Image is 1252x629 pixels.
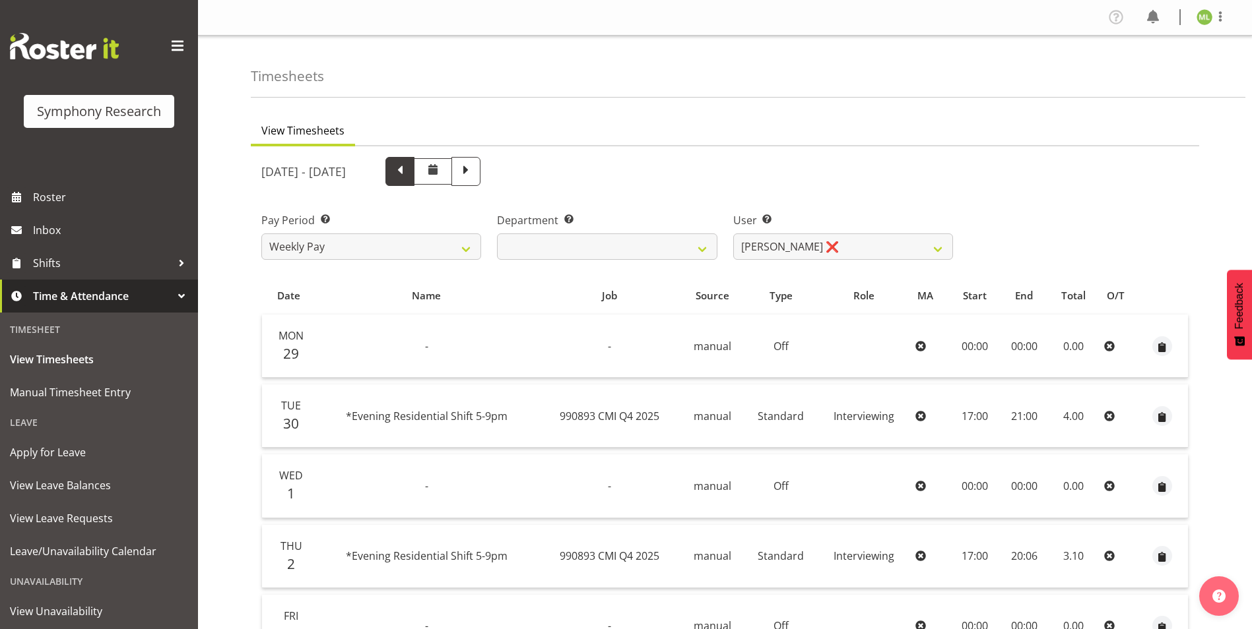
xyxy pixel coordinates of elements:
[425,479,428,493] span: -
[917,288,933,303] span: MA
[608,339,611,353] span: -
[744,525,817,588] td: Standard
[744,384,817,448] td: Standard
[834,549,894,563] span: Interviewing
[1061,288,1086,303] span: Total
[1048,314,1099,378] td: 0.00
[3,316,195,343] div: Timesheet
[33,220,191,240] span: Inbox
[1107,288,1125,303] span: O/T
[770,288,793,303] span: Type
[10,541,188,561] span: Leave/Unavailability Calendar
[1197,9,1212,25] img: melissa-lategan11925.jpg
[3,409,195,436] div: Leave
[963,288,987,303] span: Start
[1048,454,1099,518] td: 0.00
[3,436,195,469] a: Apply for Leave
[744,454,817,518] td: Off
[279,468,303,483] span: Wed
[1000,525,1048,588] td: 20:06
[261,123,345,138] span: View Timesheets
[853,288,874,303] span: Role
[3,502,195,535] a: View Leave Requests
[1000,384,1048,448] td: 21:00
[10,508,188,528] span: View Leave Requests
[261,212,481,228] label: Pay Period
[283,344,299,363] span: 29
[1234,283,1245,329] span: Feedback
[280,539,302,553] span: Thu
[608,479,611,493] span: -
[694,549,731,563] span: manual
[602,288,617,303] span: Job
[3,535,195,568] a: Leave/Unavailability Calendar
[346,549,508,563] span: *Evening Residential Shift 5-9pm
[284,609,298,623] span: Fri
[694,409,731,423] span: manual
[261,164,346,179] h5: [DATE] - [DATE]
[425,339,428,353] span: -
[33,286,172,306] span: Time & Attendance
[3,376,195,409] a: Manual Timesheet Entry
[10,349,188,369] span: View Timesheets
[733,212,953,228] label: User
[251,69,324,84] h4: Timesheets
[279,328,304,343] span: Mon
[950,314,1000,378] td: 00:00
[287,484,295,502] span: 1
[412,288,441,303] span: Name
[694,479,731,493] span: manual
[33,253,172,273] span: Shifts
[10,442,188,462] span: Apply for Leave
[950,454,1000,518] td: 00:00
[560,549,659,563] span: 990893 CMI Q4 2025
[497,212,717,228] label: Department
[281,398,301,413] span: Tue
[694,339,731,353] span: manual
[1227,270,1252,359] button: Feedback - Show survey
[950,525,1000,588] td: 17:00
[10,33,119,59] img: Rosterit website logo
[696,288,729,303] span: Source
[560,409,659,423] span: 990893 CMI Q4 2025
[3,343,195,376] a: View Timesheets
[10,601,188,621] span: View Unavailability
[3,568,195,595] div: Unavailability
[3,595,195,628] a: View Unavailability
[834,409,894,423] span: Interviewing
[1212,589,1226,603] img: help-xxl-2.png
[283,414,299,433] span: 30
[1000,454,1048,518] td: 00:00
[1000,314,1048,378] td: 00:00
[287,554,295,573] span: 2
[3,469,195,502] a: View Leave Balances
[1048,525,1099,588] td: 3.10
[1048,384,1099,448] td: 4.00
[277,288,300,303] span: Date
[1015,288,1033,303] span: End
[33,187,191,207] span: Roster
[10,475,188,495] span: View Leave Balances
[37,102,161,121] div: Symphony Research
[744,314,817,378] td: Off
[950,384,1000,448] td: 17:00
[10,382,188,402] span: Manual Timesheet Entry
[346,409,508,423] span: *Evening Residential Shift 5-9pm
